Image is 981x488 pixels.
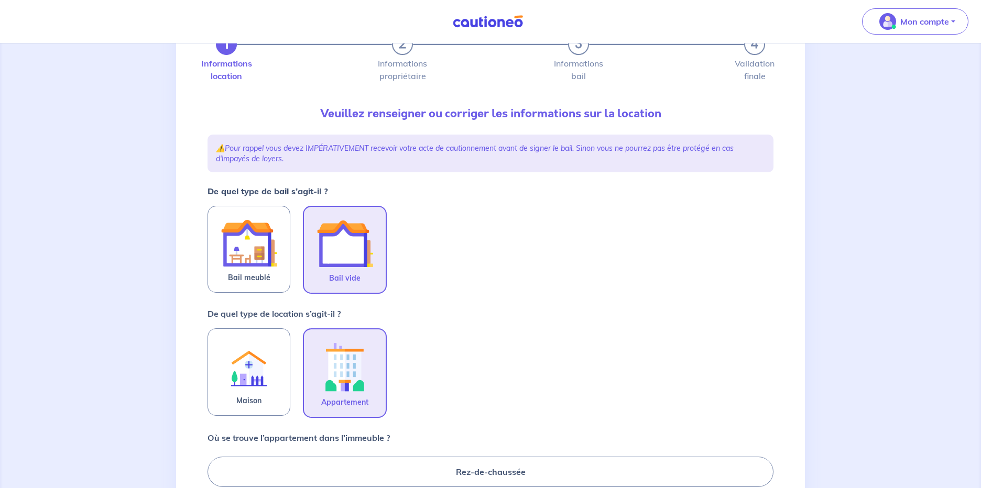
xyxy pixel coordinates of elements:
[900,15,949,28] p: Mon compte
[208,457,773,487] label: Rez-de-chaussée
[216,34,237,55] button: 1
[449,15,527,28] img: Cautioneo
[392,59,413,80] label: Informations propriétaire
[321,396,368,408] span: Appartement
[317,338,373,396] img: illu_apartment.svg
[216,143,765,164] p: ⚠️
[221,337,277,394] img: illu_rent.svg
[216,59,237,80] label: Informations location
[862,8,968,35] button: illu_account_valid_menu.svgMon compte
[329,272,361,284] span: Bail vide
[228,271,270,284] span: Bail meublé
[221,215,277,271] img: illu_furnished_lease.svg
[744,59,765,80] label: Validation finale
[236,394,261,407] span: Maison
[216,143,734,163] em: Pour rappel vous devez IMPÉRATIVEMENT recevoir votre acte de cautionnement avant de signer le bai...
[208,105,773,122] p: Veuillez renseigner ou corriger les informations sur la location
[208,307,341,320] p: De quel type de location s’agit-il ?
[208,431,390,444] p: Où se trouve l’appartement dans l’immeuble ?
[879,13,896,30] img: illu_account_valid_menu.svg
[568,59,589,80] label: Informations bail
[208,186,328,196] strong: De quel type de bail s’agit-il ?
[317,215,373,272] img: illu_empty_lease.svg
